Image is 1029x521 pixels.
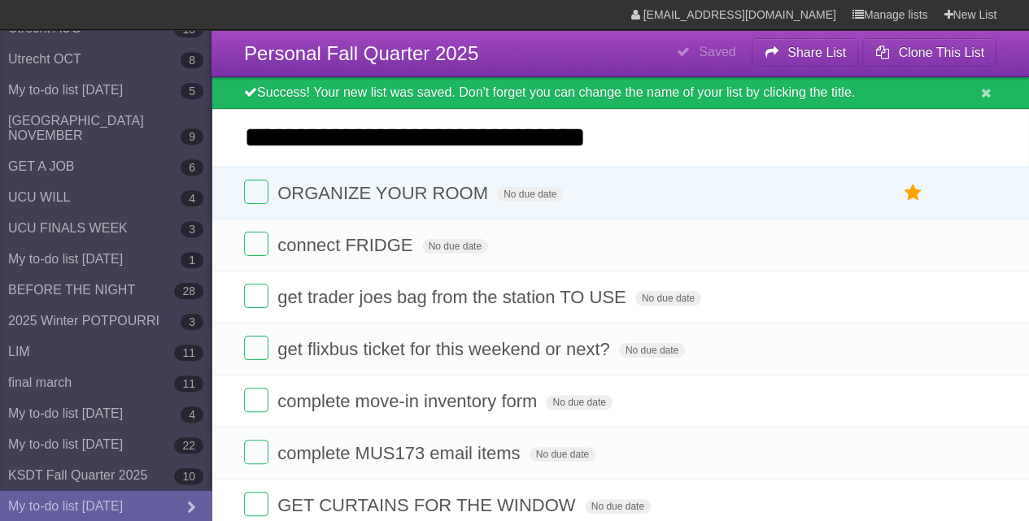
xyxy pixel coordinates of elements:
b: 3 [181,221,203,237]
span: No due date [422,239,488,254]
b: Share List [787,46,846,59]
span: Personal Fall Quarter 2025 [244,42,478,64]
span: get trader joes bag from the station TO USE [277,287,630,307]
span: complete MUS173 email items [277,443,524,463]
span: No due date [635,291,701,306]
span: connect FRIDGE [277,235,416,255]
span: No due date [497,187,563,202]
b: 6 [181,159,203,176]
div: Success! Your new list was saved. Don't forget you can change the name of your list by clicking t... [211,77,1029,109]
span: No due date [530,447,595,462]
label: Done [244,336,268,360]
b: 28 [174,283,203,299]
span: get flixbus ticket for this weekend or next? [277,339,613,359]
span: No due date [619,343,685,358]
b: 1 [181,252,203,268]
span: GET CURTAINS FOR THE WINDOW [277,495,579,515]
span: No due date [585,499,651,514]
b: Saved [699,45,735,59]
button: Share List [752,38,859,67]
label: Done [244,180,268,204]
b: 10 [174,468,203,484]
button: Clone This List [862,38,996,67]
span: No due date [546,395,612,410]
b: 9 [181,128,203,145]
span: complete move-in inventory form [277,391,541,411]
label: Done [244,388,268,412]
label: Star task [897,180,928,206]
b: 11 [174,345,203,361]
b: 11 [174,376,203,392]
b: 3 [181,314,203,330]
b: 4 [181,406,203,423]
b: 8 [181,52,203,68]
label: Done [244,440,268,464]
b: 22 [174,437,203,454]
label: Done [244,284,268,308]
b: Clone This List [898,46,984,59]
b: 5 [181,83,203,99]
label: Done [244,492,268,516]
b: 4 [181,190,203,206]
span: ORGANIZE YOUR ROOM [277,183,492,203]
label: Done [244,232,268,256]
